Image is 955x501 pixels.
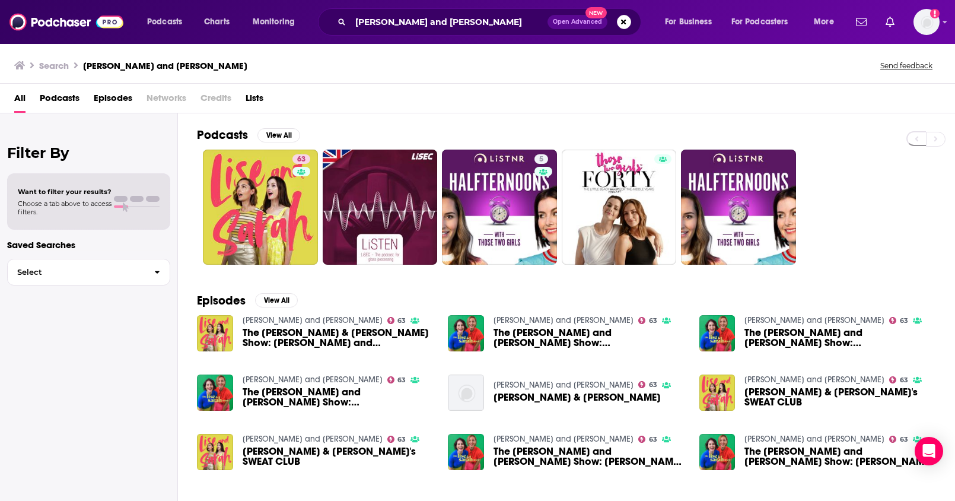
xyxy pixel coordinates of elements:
[243,375,383,385] a: Lise and Sarah
[744,446,936,467] a: The Lise and Sarah Show: Lise never finishes anything and Sarah's roped Kemi Nekvapil in again
[253,14,295,30] span: Monitoring
[448,434,484,470] img: The Lise and Sarah Show: Lise has been busted and Sarah has bought a skateboard
[255,293,298,307] button: View All
[197,128,300,142] a: PodcastsView All
[7,259,170,286] button: Select
[329,8,652,36] div: Search podcasts, credits, & more...
[197,315,233,351] img: The Lise & Sarah Show: Lise and Sarah like a bridge over bull shark waters
[39,60,69,71] h3: Search
[585,7,607,18] span: New
[351,12,547,31] input: Search podcasts, credits, & more...
[494,392,661,402] a: Lise & Sarah
[744,328,936,348] a: The Lise and Sarah Show: Sarah's marathon effort and Lise's mum intervention
[731,14,788,30] span: For Podcasters
[657,12,727,31] button: open menu
[744,315,884,325] a: Lise and Sarah
[900,437,908,442] span: 63
[638,317,657,324] a: 63
[243,387,434,407] a: The Lise and Sarah Show: Sarah's boom gate battle and Lise's footy fanatic
[744,434,884,444] a: Lise and Sarah
[744,387,936,407] a: Lise & Sarah's SWEAT CLUB
[814,14,834,30] span: More
[243,328,434,348] span: The [PERSON_NAME] & [PERSON_NAME] Show: [PERSON_NAME] and [PERSON_NAME] like a bridge over bull s...
[744,446,936,467] span: The [PERSON_NAME] and [PERSON_NAME] Show: [PERSON_NAME] never finishes anything and [PERSON_NAME]...
[94,88,132,113] a: Episodes
[197,434,233,470] img: Lise & Sarah's SWEAT CLUB
[534,154,548,164] a: 5
[257,128,300,142] button: View All
[889,376,908,383] a: 63
[649,318,657,324] span: 63
[930,9,940,18] svg: Add a profile image
[204,14,230,30] span: Charts
[877,61,936,71] button: Send feedback
[699,375,736,411] img: Lise & Sarah's SWEAT CLUB
[665,14,712,30] span: For Business
[900,318,908,324] span: 63
[139,12,198,31] button: open menu
[8,268,145,276] span: Select
[494,434,634,444] a: Lise and Sarah
[197,375,233,411] img: The Lise and Sarah Show: Sarah's boom gate battle and Lise's footy fanatic
[699,315,736,351] img: The Lise and Sarah Show: Sarah's marathon effort and Lise's mum intervention
[448,375,484,411] img: Lise & Sarah
[246,88,263,113] a: Lists
[203,150,318,265] a: 63
[851,12,871,32] a: Show notifications dropdown
[638,381,657,388] a: 63
[915,437,943,465] div: Open Intercom Messenger
[397,437,406,442] span: 63
[7,239,170,251] p: Saved Searches
[494,446,685,467] a: The Lise and Sarah Show: Lise has been busted and Sarah has bought a skateboard
[806,12,849,31] button: open menu
[699,434,736,470] a: The Lise and Sarah Show: Lise never finishes anything and Sarah's roped Kemi Nekvapil in again
[387,317,406,324] a: 63
[243,315,383,325] a: Lise and Sarah
[913,9,940,35] span: Logged in as kochristina
[18,199,112,216] span: Choose a tab above to access filters.
[442,150,557,265] a: 5
[18,188,112,196] span: Want to filter your results?
[397,378,406,383] span: 63
[397,318,406,324] span: 63
[9,11,123,33] a: Podchaser - Follow, Share and Rate Podcasts
[147,14,182,30] span: Podcasts
[197,128,248,142] h2: Podcasts
[243,387,434,407] span: The [PERSON_NAME] and [PERSON_NAME] Show: [PERSON_NAME]'s boom gate battle and [PERSON_NAME]'s fo...
[900,378,908,383] span: 63
[40,88,79,113] a: Podcasts
[197,293,298,308] a: EpisodesView All
[494,380,634,390] a: Lise and Sarah
[14,88,26,113] a: All
[7,144,170,161] h2: Filter By
[649,382,657,388] span: 63
[197,293,246,308] h2: Episodes
[547,15,607,29] button: Open AdvancedNew
[889,317,908,324] a: 63
[494,328,685,348] span: The [PERSON_NAME] and [PERSON_NAME] Show: [PERSON_NAME]'s turn to shine and [PERSON_NAME]'s crime...
[889,436,908,443] a: 63
[494,315,634,325] a: Lise and Sarah
[243,328,434,348] a: The Lise & Sarah Show: Lise and Sarah like a bridge over bull shark waters
[448,315,484,351] img: The Lise and Sarah Show: Lise's turn to shine and Sarah's crime time
[913,9,940,35] button: Show profile menu
[243,446,434,467] a: Lise & Sarah's SWEAT CLUB
[200,88,231,113] span: Credits
[243,446,434,467] span: [PERSON_NAME] & [PERSON_NAME]'s SWEAT CLUB
[387,376,406,383] a: 63
[744,387,936,407] span: [PERSON_NAME] & [PERSON_NAME]'s SWEAT CLUB
[913,9,940,35] img: User Profile
[744,375,884,385] a: Lise and Sarah
[494,328,685,348] a: The Lise and Sarah Show: Lise's turn to shine and Sarah's crime time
